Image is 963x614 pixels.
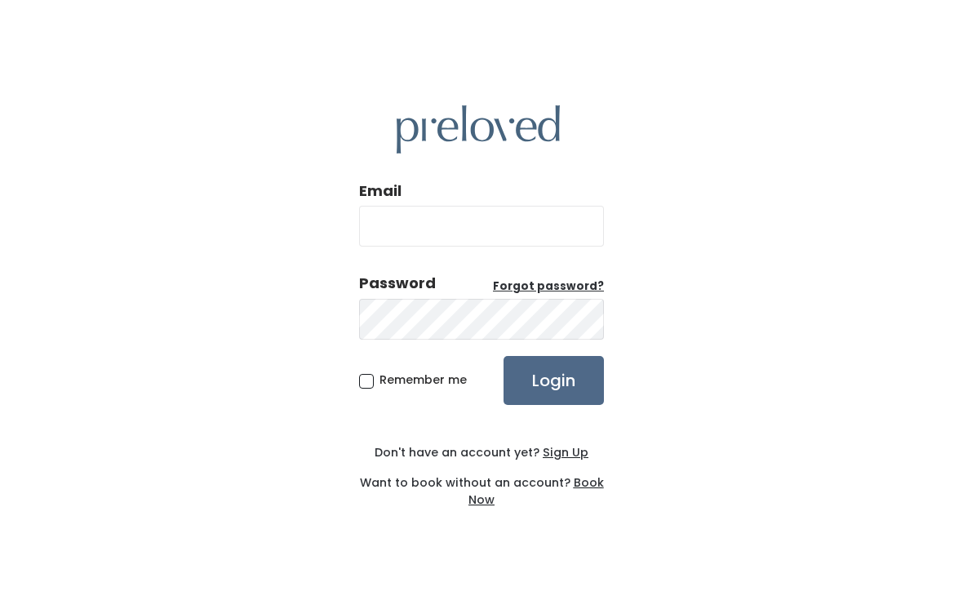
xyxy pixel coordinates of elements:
a: Forgot password? [493,278,604,295]
a: Book Now [468,474,604,508]
a: Sign Up [539,444,588,461]
div: Don't have an account yet? [359,444,604,461]
u: Sign Up [543,444,588,461]
label: Email [359,180,402,202]
div: Password [359,273,436,294]
span: Remember me [379,372,467,388]
u: Forgot password? [493,278,604,294]
input: Login [504,356,604,405]
div: Want to book without an account? [359,461,604,509]
img: preloved logo [397,105,560,153]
